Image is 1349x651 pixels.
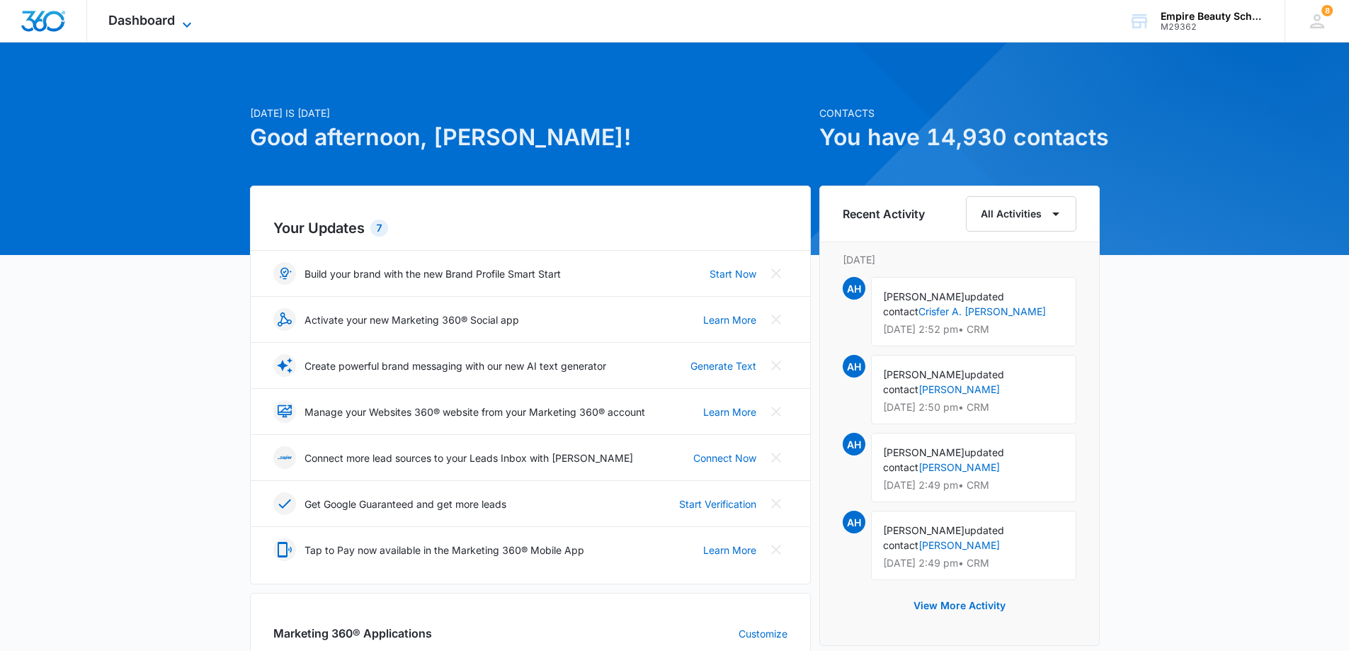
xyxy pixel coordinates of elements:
a: Connect Now [693,451,756,465]
a: Learn More [703,543,756,557]
p: [DATE] is [DATE] [250,106,811,120]
button: Close [765,400,787,423]
button: Close [765,538,787,561]
p: Manage your Websites 360® website from your Marketing 360® account [304,404,645,419]
a: Start Verification [679,497,756,511]
div: account id [1161,22,1264,32]
button: All Activities [966,196,1076,232]
span: AH [843,511,865,533]
button: Close [765,492,787,515]
button: Close [765,354,787,377]
a: Crisfer A. [PERSON_NAME] [918,305,1046,317]
button: View More Activity [899,589,1020,623]
button: Close [765,262,787,285]
p: [DATE] 2:50 pm • CRM [883,402,1064,412]
h2: Your Updates [273,217,787,239]
p: Tap to Pay now available in the Marketing 360® Mobile App [304,543,584,557]
span: [PERSON_NAME] [883,524,964,536]
span: AH [843,277,865,300]
a: Customize [739,626,787,641]
p: Contacts [819,106,1100,120]
span: [PERSON_NAME] [883,446,964,458]
h6: Recent Activity [843,205,925,222]
span: Dashboard [108,13,175,28]
a: Start Now [710,266,756,281]
p: [DATE] 2:52 pm • CRM [883,324,1064,334]
span: [PERSON_NAME] [883,290,964,302]
a: Learn More [703,312,756,327]
p: Build your brand with the new Brand Profile Smart Start [304,266,561,281]
button: Close [765,308,787,331]
span: [PERSON_NAME] [883,368,964,380]
a: Generate Text [690,358,756,373]
p: Get Google Guaranteed and get more leads [304,497,506,511]
span: 8 [1321,5,1333,16]
p: [DATE] [843,252,1076,267]
p: Create powerful brand messaging with our new AI text generator [304,358,606,373]
p: [DATE] 2:49 pm • CRM [883,480,1064,490]
h2: Marketing 360® Applications [273,625,432,642]
span: AH [843,433,865,455]
p: [DATE] 2:49 pm • CRM [883,558,1064,568]
a: [PERSON_NAME] [918,383,1000,395]
button: Close [765,446,787,469]
div: notifications count [1321,5,1333,16]
h1: Good afternoon, [PERSON_NAME]! [250,120,811,154]
p: Activate your new Marketing 360® Social app [304,312,519,327]
span: AH [843,355,865,378]
div: 7 [370,220,388,237]
a: Learn More [703,404,756,419]
p: Connect more lead sources to your Leads Inbox with [PERSON_NAME] [304,451,633,465]
a: [PERSON_NAME] [918,539,1000,551]
h1: You have 14,930 contacts [819,120,1100,154]
div: account name [1161,11,1264,22]
a: [PERSON_NAME] [918,461,1000,473]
